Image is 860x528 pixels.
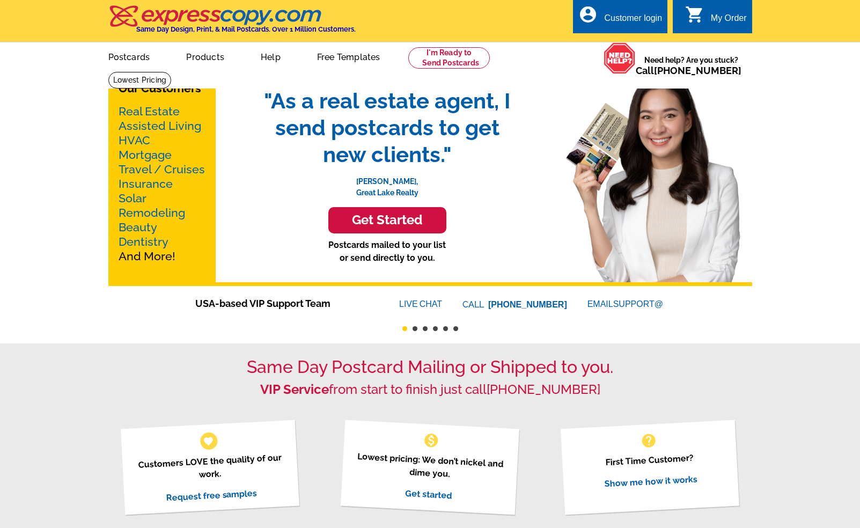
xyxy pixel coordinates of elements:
a: EMAILSUPPORT@ [587,299,665,309]
a: [PHONE_NUMBER] [488,300,567,309]
a: LIVECHAT [399,299,442,309]
a: shopping_cart My Order [685,12,747,25]
span: USA-based VIP Support Team [195,296,367,311]
img: help [604,42,636,74]
a: Solar [119,192,146,205]
span: monetization_on [423,432,440,449]
a: Assisted Living [119,119,201,133]
a: [PHONE_NUMBER] [487,382,600,397]
p: Lowest pricing: We don’t nickel and dime you. [354,450,506,483]
a: Products [169,43,241,69]
a: Beauty [119,221,157,234]
h2: from start to finish just call [108,382,752,398]
h1: Same Day Postcard Mailing or Shipped to you. [108,357,752,377]
button: 4 of 6 [433,326,438,331]
a: Real Estate [119,105,180,118]
button: 3 of 6 [423,326,428,331]
p: First Time Customer? [574,450,725,471]
p: [PERSON_NAME], Great Lake Realty [253,168,521,199]
button: 2 of 6 [413,326,417,331]
p: Postcards mailed to your list or send directly to you. [253,239,521,265]
i: shopping_cart [685,5,704,24]
a: Get started [405,488,452,501]
font: LIVE [399,298,420,311]
a: Dentistry [119,235,168,248]
span: favorite [203,435,214,446]
a: Insurance [119,177,173,190]
a: Mortgage [119,148,172,162]
h3: Get Started [342,212,433,228]
a: Postcards [91,43,167,69]
a: Travel / Cruises [119,163,205,176]
button: 1 of 6 [402,326,407,331]
a: Free Templates [300,43,398,69]
div: Customer login [604,13,662,28]
strong: VIP Service [260,382,329,397]
span: help [640,432,657,449]
span: "As a real estate agent, I send postcards to get new clients." [253,87,521,168]
a: Remodeling [119,206,185,219]
p: And More! [119,104,205,263]
span: Need help? Are you stuck? [636,55,747,76]
span: Call [636,65,741,76]
a: Show me how it works [604,474,697,489]
font: SUPPORT@ [613,298,665,311]
h4: Same Day Design, Print, & Mail Postcards. Over 1 Million Customers. [136,25,356,33]
a: [PHONE_NUMBER] [654,65,741,76]
div: My Order [711,13,747,28]
i: account_circle [578,5,598,24]
button: 6 of 6 [453,326,458,331]
button: 5 of 6 [443,326,448,331]
a: Request free samples [166,488,258,503]
p: Customers LOVE the quality of our work. [134,451,286,485]
a: HVAC [119,134,150,147]
a: Help [244,43,298,69]
font: CALL [462,298,486,311]
a: Get Started [253,207,521,233]
a: account_circle Customer login [578,12,662,25]
a: Same Day Design, Print, & Mail Postcards. Over 1 Million Customers. [108,13,356,33]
